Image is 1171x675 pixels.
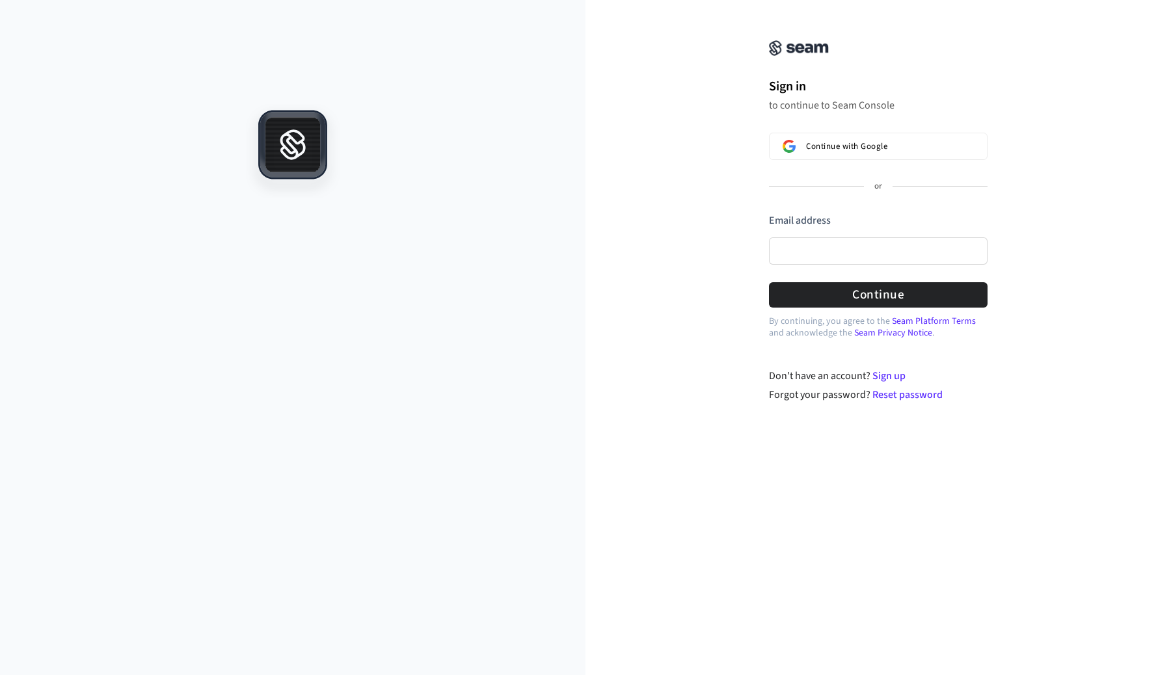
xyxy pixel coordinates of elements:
div: Forgot your password? [769,387,988,403]
label: Email address [769,213,831,228]
img: Seam Console [769,40,829,56]
a: Sign up [872,369,906,383]
a: Seam Platform Terms [892,315,976,328]
span: Continue with Google [806,141,887,152]
button: Sign in with GoogleContinue with Google [769,133,988,160]
h1: Sign in [769,77,988,96]
p: to continue to Seam Console [769,99,988,112]
p: By continuing, you agree to the and acknowledge the . [769,315,988,339]
a: Reset password [872,388,943,402]
a: Seam Privacy Notice [854,326,932,339]
button: Continue [769,282,988,308]
p: or [874,181,882,192]
div: Don't have an account? [769,368,988,384]
img: Sign in with Google [783,140,796,153]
